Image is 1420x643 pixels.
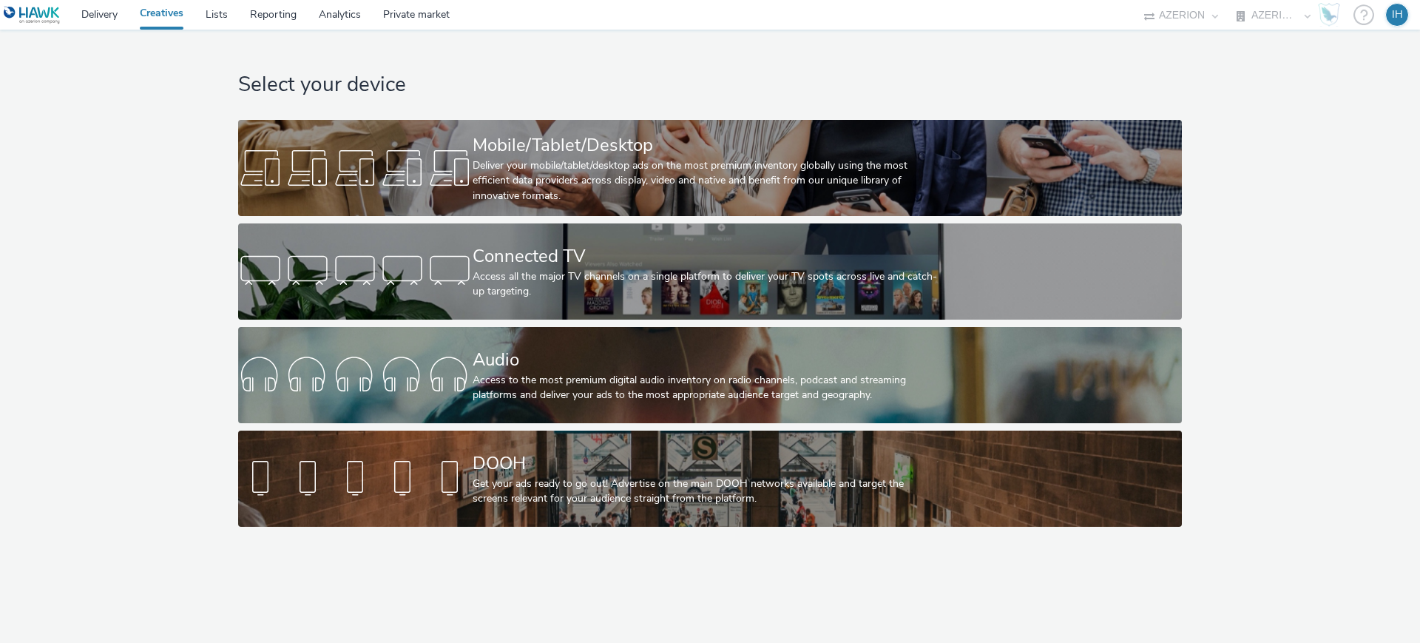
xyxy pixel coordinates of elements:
[473,373,941,403] div: Access to the most premium digital audio inventory on radio channels, podcast and streaming platf...
[238,71,1181,99] h1: Select your device
[1392,4,1403,26] div: IH
[1318,3,1346,27] a: Hawk Academy
[1318,3,1340,27] img: Hawk Academy
[473,132,941,158] div: Mobile/Tablet/Desktop
[473,243,941,269] div: Connected TV
[238,120,1181,216] a: Mobile/Tablet/DesktopDeliver your mobile/tablet/desktop ads on the most premium inventory globall...
[473,477,941,507] div: Get your ads ready to go out! Advertise on the main DOOH networks available and target the screen...
[4,6,61,24] img: undefined Logo
[238,431,1181,527] a: DOOHGet your ads ready to go out! Advertise on the main DOOH networks available and target the sc...
[473,451,941,477] div: DOOH
[238,327,1181,423] a: AudioAccess to the most premium digital audio inventory on radio channels, podcast and streaming ...
[473,347,941,373] div: Audio
[238,223,1181,320] a: Connected TVAccess all the major TV channels on a single platform to deliver your TV spots across...
[473,269,941,300] div: Access all the major TV channels on a single platform to deliver your TV spots across live and ca...
[473,158,941,203] div: Deliver your mobile/tablet/desktop ads on the most premium inventory globally using the most effi...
